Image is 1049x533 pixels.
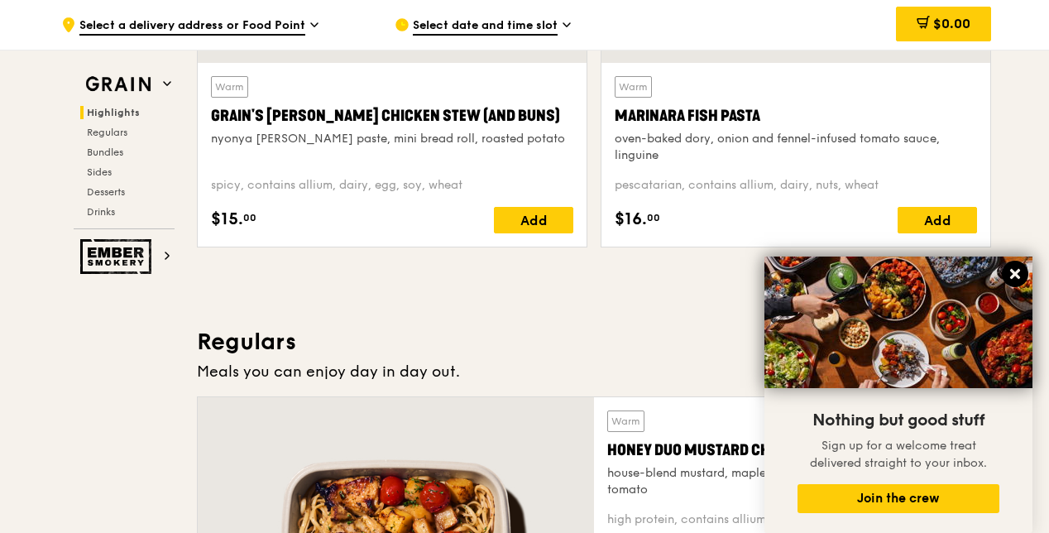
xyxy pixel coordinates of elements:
img: Ember Smokery web logo [80,239,156,274]
span: Select date and time slot [413,17,558,36]
div: Grain's [PERSON_NAME] Chicken Stew (and buns) [211,104,573,127]
div: Warm [607,411,644,432]
span: Sides [87,166,112,178]
span: Bundles [87,146,123,158]
span: $15. [211,207,243,232]
span: Highlights [87,107,140,118]
div: Marinara Fish Pasta [615,104,977,127]
span: Drinks [87,206,115,218]
span: Desserts [87,186,125,198]
span: 00 [647,211,660,224]
div: oven-baked dory, onion and fennel-infused tomato sauce, linguine [615,131,977,164]
button: Close [1002,261,1028,287]
div: Meals you can enjoy day in day out. [197,360,991,383]
img: DSC07876-Edit02-Large.jpeg [764,257,1032,388]
span: Sign up for a welcome treat delivered straight to your inbox. [810,439,987,470]
div: house-blend mustard, maple soy baked potato, linguine, cherry tomato [607,465,977,498]
span: $16. [615,207,647,232]
span: Regulars [87,127,127,138]
div: Warm [615,76,652,98]
div: Warm [211,76,248,98]
div: spicy, contains allium, dairy, egg, soy, wheat [211,177,573,194]
span: 00 [243,211,256,224]
div: Add [898,207,977,233]
div: Add [494,207,573,233]
h3: Regulars [197,327,991,357]
div: high protein, contains allium, soy, wheat [607,511,977,528]
div: Honey Duo Mustard Chicken [607,439,977,462]
span: Select a delivery address or Food Point [79,17,305,36]
button: Join the crew [798,484,999,513]
div: nyonya [PERSON_NAME] paste, mini bread roll, roasted potato [211,131,573,147]
div: pescatarian, contains allium, dairy, nuts, wheat [615,177,977,194]
span: $0.00 [933,16,970,31]
img: Grain web logo [80,70,156,99]
span: Nothing but good stuff [812,411,984,430]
